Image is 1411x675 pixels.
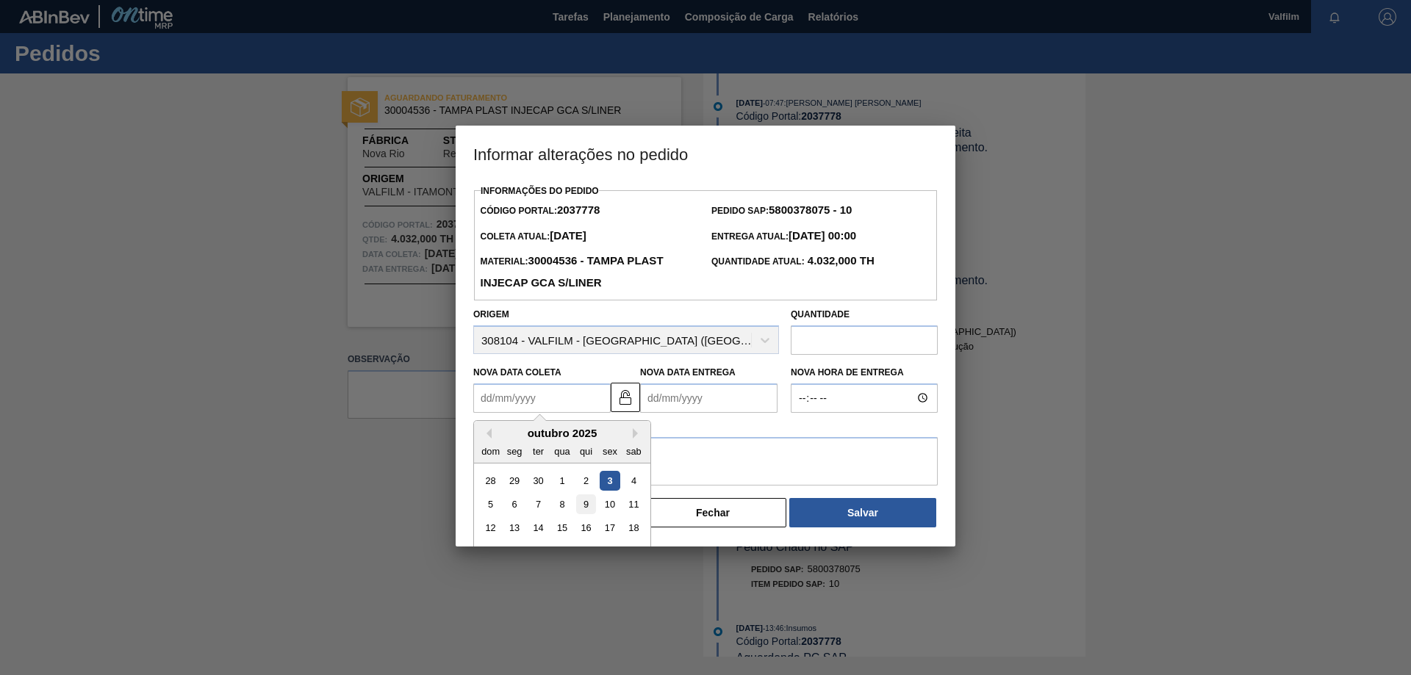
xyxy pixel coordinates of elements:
div: Choose sábado, 18 de outubro de 2025 [624,518,644,538]
img: unlocked [617,389,634,406]
div: Choose quinta-feira, 9 de outubro de 2025 [576,494,596,514]
button: Fechar [639,498,786,527]
div: Choose quinta-feira, 23 de outubro de 2025 [576,542,596,562]
strong: 2037778 [557,203,600,216]
label: Nova Data Entrega [640,367,736,378]
input: dd/mm/yyyy [640,383,778,413]
div: Choose segunda-feira, 29 de setembro de 2025 [505,470,525,490]
strong: 5800378075 - 10 [769,203,852,216]
span: Código Portal: [480,206,600,216]
strong: [DATE] 00:00 [789,229,856,242]
div: Choose sábado, 11 de outubro de 2025 [624,494,644,514]
span: Material: [480,256,663,289]
button: Previous Month [481,428,492,438]
span: Entrega Atual: [711,231,856,242]
label: Quantidade [791,309,850,320]
div: Choose domingo, 5 de outubro de 2025 [481,494,500,514]
span: Pedido SAP: [711,206,852,216]
div: Choose quinta-feira, 2 de outubro de 2025 [576,470,596,490]
div: Choose quarta-feira, 1 de outubro de 2025 [552,470,572,490]
div: Choose terça-feira, 14 de outubro de 2025 [528,518,548,538]
div: Choose quarta-feira, 22 de outubro de 2025 [552,542,572,562]
input: dd/mm/yyyy [473,383,611,413]
div: Choose sábado, 4 de outubro de 2025 [624,470,644,490]
span: Coleta Atual: [480,231,586,242]
div: Choose segunda-feira, 6 de outubro de 2025 [505,494,525,514]
div: Choose terça-feira, 21 de outubro de 2025 [528,542,548,562]
label: Observação [473,416,938,438]
div: Choose segunda-feira, 20 de outubro de 2025 [505,542,525,562]
button: unlocked [611,383,640,412]
div: sex [600,441,620,461]
div: outubro 2025 [474,427,650,439]
div: seg [505,441,525,461]
div: Choose sexta-feira, 17 de outubro de 2025 [600,518,620,538]
div: dom [481,441,500,461]
span: Quantidade Atual: [711,256,875,267]
label: Nova Hora de Entrega [791,362,938,383]
label: Nova Data Coleta [473,367,561,378]
button: Next Month [633,428,643,438]
div: ter [528,441,548,461]
div: qui [576,441,596,461]
div: Choose domingo, 28 de setembro de 2025 [481,470,500,490]
div: sab [624,441,644,461]
div: Choose quarta-feira, 8 de outubro de 2025 [552,494,572,514]
div: Choose domingo, 12 de outubro de 2025 [481,518,500,538]
button: Salvar [789,498,936,527]
strong: 4.032,000 TH [805,254,875,267]
label: Informações do Pedido [481,186,599,196]
strong: [DATE] [550,229,586,242]
div: Choose sexta-feira, 3 de outubro de 2025 [600,470,620,490]
div: Choose quinta-feira, 16 de outubro de 2025 [576,518,596,538]
div: Choose terça-feira, 7 de outubro de 2025 [528,494,548,514]
div: Choose sexta-feira, 10 de outubro de 2025 [600,494,620,514]
div: Choose sexta-feira, 24 de outubro de 2025 [600,542,620,562]
div: Choose terça-feira, 30 de setembro de 2025 [528,470,548,490]
label: Origem [473,309,509,320]
h3: Informar alterações no pedido [456,126,955,181]
div: Choose domingo, 19 de outubro de 2025 [481,542,500,562]
div: qua [552,441,572,461]
div: Choose quarta-feira, 15 de outubro de 2025 [552,518,572,538]
div: Choose sábado, 25 de outubro de 2025 [624,542,644,562]
div: Choose segunda-feira, 13 de outubro de 2025 [505,518,525,538]
div: month 2025-10 [478,468,645,587]
strong: 30004536 - TAMPA PLAST INJECAP GCA S/LINER [480,254,663,289]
